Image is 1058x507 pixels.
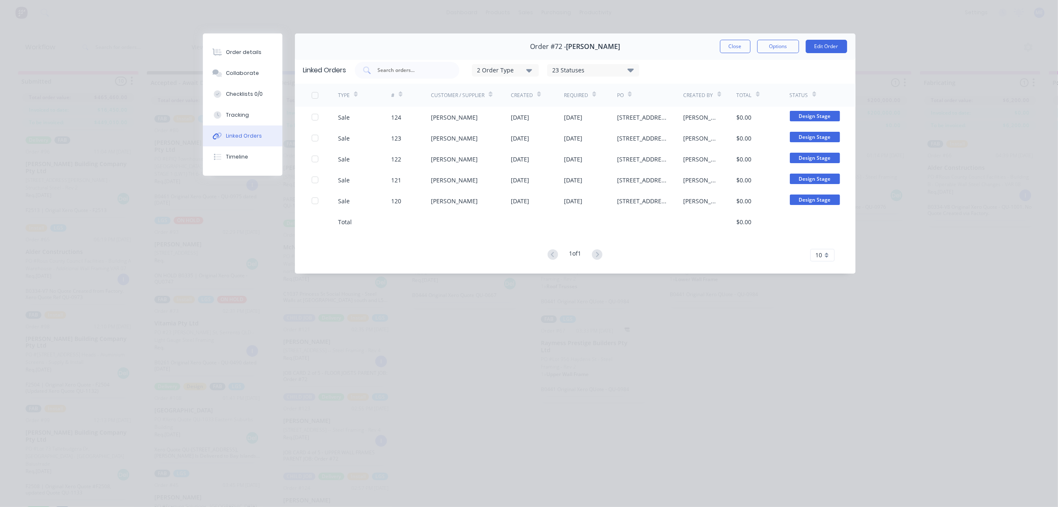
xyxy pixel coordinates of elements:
[338,113,350,122] div: Sale
[564,176,582,184] div: [DATE]
[303,65,346,75] div: Linked Orders
[391,197,401,205] div: 120
[226,90,263,98] div: Checklists 0/0
[816,251,822,259] span: 10
[391,113,401,122] div: 124
[737,176,752,184] div: $0.00
[790,153,840,163] span: Design Stage
[564,134,582,143] div: [DATE]
[720,40,751,53] button: Close
[511,155,529,164] div: [DATE]
[226,49,261,56] div: Order details
[684,92,713,99] div: Created By
[226,132,262,140] div: Linked Orders
[569,249,581,261] div: 1 of 1
[431,176,478,184] div: [PERSON_NAME]
[684,176,720,184] div: [PERSON_NAME]
[377,66,446,74] input: Search orders...
[338,197,350,205] div: Sale
[511,134,529,143] div: [DATE]
[564,92,588,99] div: Required
[431,134,478,143] div: [PERSON_NAME]
[790,174,840,184] span: Design Stage
[391,176,401,184] div: 121
[338,176,350,184] div: Sale
[737,134,752,143] div: $0.00
[617,92,624,99] div: PO
[790,195,840,205] span: Design Stage
[684,155,720,164] div: [PERSON_NAME]
[617,134,667,143] div: [STREET_ADDRESS] -- Steel Framing - Rev 4
[511,176,529,184] div: [DATE]
[431,197,478,205] div: [PERSON_NAME]
[203,42,282,63] button: Order details
[617,176,667,184] div: [STREET_ADDRESS] -- Steel Framing - Rev 4
[391,92,395,99] div: #
[757,40,799,53] button: Options
[684,134,720,143] div: [PERSON_NAME]
[564,197,582,205] div: [DATE]
[226,153,248,161] div: Timeline
[203,63,282,84] button: Collaborate
[790,132,840,142] span: Design Stage
[338,155,350,164] div: Sale
[472,64,539,77] button: 2 Order Type
[226,111,249,119] div: Tracking
[511,197,529,205] div: [DATE]
[338,134,350,143] div: Sale
[806,40,847,53] button: Edit Order
[338,92,350,99] div: TYPE
[737,155,752,164] div: $0.00
[226,69,259,77] div: Collaborate
[737,113,752,122] div: $0.00
[203,146,282,167] button: Timeline
[566,43,620,51] span: [PERSON_NAME]
[391,134,401,143] div: 123
[431,155,478,164] div: [PERSON_NAME]
[617,197,667,205] div: [STREET_ADDRESS] -- Steel Framing - Rev 4
[338,218,352,226] div: Total
[790,111,840,121] span: Design Stage
[617,155,667,164] div: [STREET_ADDRESS] -- Steel Framing - Rev 4
[737,218,752,226] div: $0.00
[477,66,533,74] div: 2 Order Type
[511,113,529,122] div: [DATE]
[391,155,401,164] div: 122
[617,113,667,122] div: [STREET_ADDRESS] -- Steel Framing - Rev 4
[530,43,566,51] span: Order #72 -
[684,113,720,122] div: [PERSON_NAME]
[511,92,533,99] div: Created
[548,66,639,75] div: 23 Statuses
[431,92,484,99] div: Customer / Supplier
[564,113,582,122] div: [DATE]
[203,125,282,146] button: Linked Orders
[203,84,282,105] button: Checklists 0/0
[203,105,282,125] button: Tracking
[564,155,582,164] div: [DATE]
[737,197,752,205] div: $0.00
[431,113,478,122] div: [PERSON_NAME]
[737,92,752,99] div: Total
[790,92,808,99] div: Status
[684,197,720,205] div: [PERSON_NAME]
